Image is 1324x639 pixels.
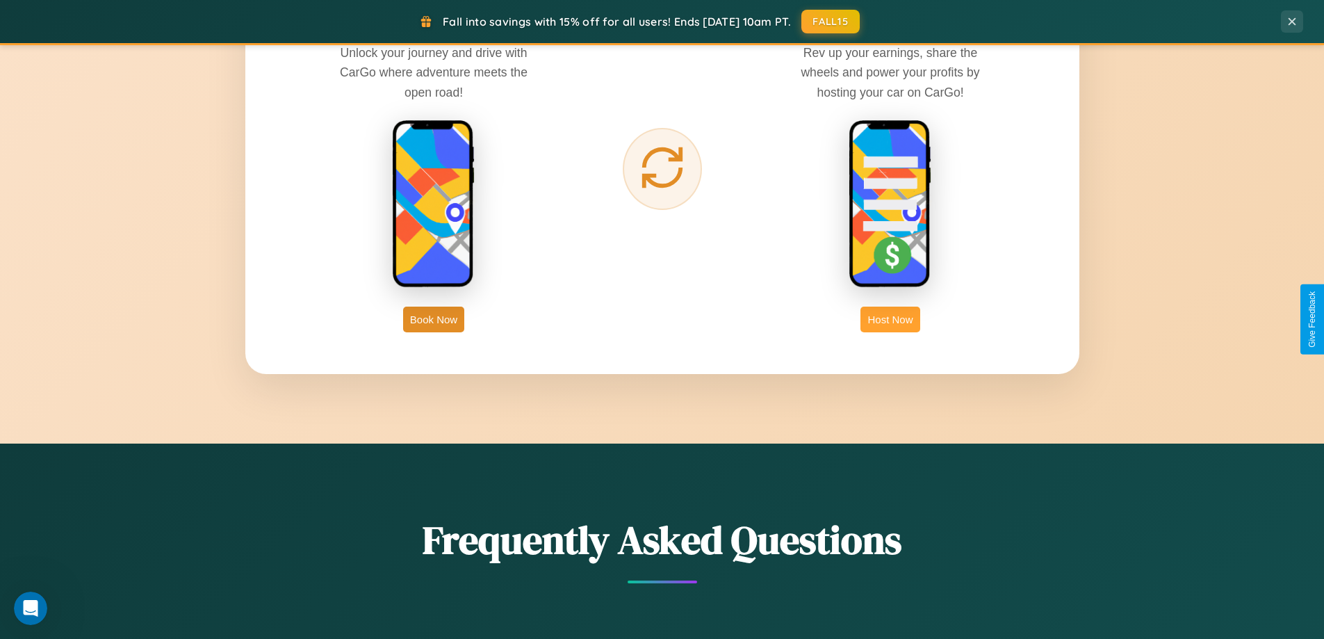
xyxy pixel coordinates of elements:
button: FALL15 [801,10,860,33]
h2: Frequently Asked Questions [245,513,1079,567]
button: Host Now [860,307,920,332]
img: host phone [849,120,932,289]
iframe: Intercom live chat [14,592,47,625]
button: Book Now [403,307,464,332]
div: Give Feedback [1307,291,1317,348]
p: Rev up your earnings, share the wheels and power your profits by hosting your car on CarGo! [786,43,995,102]
img: rent phone [392,120,475,289]
span: Fall into savings with 15% off for all users! Ends [DATE] 10am PT. [443,15,791,29]
p: Unlock your journey and drive with CarGo where adventure meets the open road! [329,43,538,102]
